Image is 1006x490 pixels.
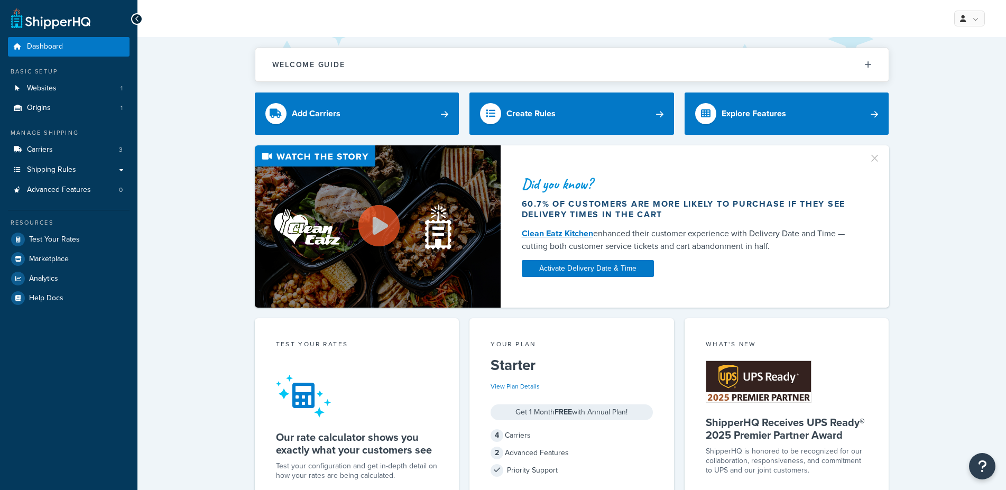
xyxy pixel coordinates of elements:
span: 1 [121,104,123,113]
img: Video thumbnail [255,145,501,308]
div: Your Plan [491,339,653,352]
div: Add Carriers [292,106,340,121]
li: Carriers [8,140,130,160]
h5: Starter [491,357,653,374]
div: 60.7% of customers are more likely to purchase if they see delivery times in the cart [522,199,856,220]
span: Dashboard [27,42,63,51]
a: Analytics [8,269,130,288]
a: Shipping Rules [8,160,130,180]
span: Analytics [29,274,58,283]
div: Test your rates [276,339,438,352]
span: Marketplace [29,255,69,264]
a: Test Your Rates [8,230,130,249]
a: Create Rules [469,93,674,135]
a: Explore Features [685,93,889,135]
li: Advanced Features [8,180,130,200]
span: Shipping Rules [27,165,76,174]
span: Websites [27,84,57,93]
div: Advanced Features [491,446,653,460]
li: Websites [8,79,130,98]
span: 0 [119,186,123,195]
span: 4 [491,429,503,442]
h5: Our rate calculator shows you exactly what your customers see [276,431,438,456]
strong: FREE [555,406,572,418]
li: Origins [8,98,130,118]
a: Activate Delivery Date & Time [522,260,654,277]
span: Origins [27,104,51,113]
a: Origins1 [8,98,130,118]
p: ShipperHQ is honored to be recognized for our collaboration, responsiveness, and commitment to UP... [706,447,868,475]
div: Basic Setup [8,67,130,76]
div: Resources [8,218,130,227]
h5: ShipperHQ Receives UPS Ready® 2025 Premier Partner Award [706,416,868,441]
div: Explore Features [722,106,786,121]
div: Priority Support [491,463,653,478]
a: Websites1 [8,79,130,98]
a: Advanced Features0 [8,180,130,200]
h2: Welcome Guide [272,61,345,69]
div: Did you know? [522,177,856,191]
button: Welcome Guide [255,48,889,81]
a: Help Docs [8,289,130,308]
div: Manage Shipping [8,128,130,137]
div: Test your configuration and get in-depth detail on how your rates are being calculated. [276,461,438,480]
span: Help Docs [29,294,63,303]
div: enhanced their customer experience with Delivery Date and Time — cutting both customer service ti... [522,227,856,253]
a: Carriers3 [8,140,130,160]
span: Advanced Features [27,186,91,195]
a: Marketplace [8,249,130,269]
button: Open Resource Center [969,453,995,479]
div: Get 1 Month with Annual Plan! [491,404,653,420]
span: Carriers [27,145,53,154]
div: Carriers [491,428,653,443]
a: Dashboard [8,37,130,57]
span: 1 [121,84,123,93]
span: Test Your Rates [29,235,80,244]
div: What's New [706,339,868,352]
a: Clean Eatz Kitchen [522,227,593,239]
a: Add Carriers [255,93,459,135]
span: 2 [491,447,503,459]
a: View Plan Details [491,382,540,391]
div: Create Rules [506,106,556,121]
span: 3 [119,145,123,154]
